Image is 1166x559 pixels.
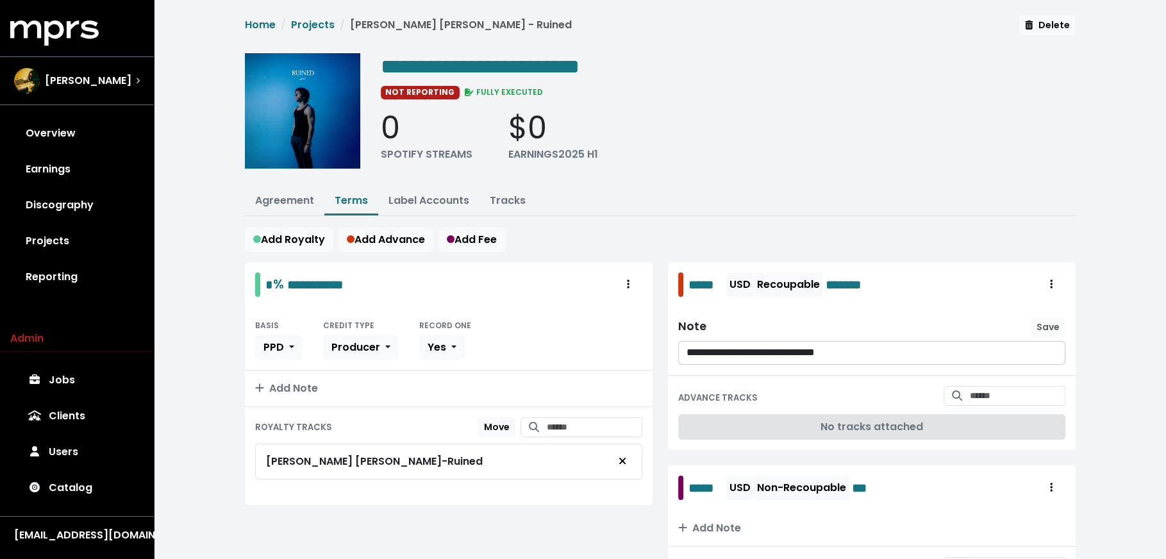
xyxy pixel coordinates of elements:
[754,272,823,297] button: Recoupable
[381,110,472,147] div: 0
[668,510,1076,546] button: Add Note
[10,470,144,506] a: Catalog
[273,275,284,293] span: %
[10,25,99,40] a: mprs logo
[608,449,637,474] button: Remove royalty target
[438,228,505,252] button: Add Fee
[10,398,144,434] a: Clients
[1025,19,1069,31] span: Delete
[245,371,653,406] button: Add Note
[10,527,144,544] button: [EMAIL_ADDRESS][DOMAIN_NAME]
[1037,476,1065,500] button: Royalty administration options
[323,335,399,360] button: Producer
[14,68,40,94] img: The selected account / producer
[335,193,368,208] a: Terms
[331,340,380,355] span: Producer
[678,521,741,535] span: Add Note
[10,259,144,295] a: Reporting
[287,278,344,291] span: Edit value
[10,187,144,223] a: Discography
[826,275,884,294] span: Edit value
[678,320,706,333] div: Note
[10,434,144,470] a: Users
[757,480,846,495] span: Non-Recoupable
[726,272,754,297] button: USD
[388,193,469,208] a: Label Accounts
[447,232,497,247] span: Add Fee
[14,528,140,543] div: [EMAIL_ADDRESS][DOMAIN_NAME]
[255,421,332,433] small: ROYALTY TRACKS
[245,17,572,43] nav: breadcrumb
[419,320,471,331] small: RECORD ONE
[547,417,642,437] input: Search for tracks by title and link them to this royalty
[323,320,374,331] small: CREDIT TYPE
[245,228,333,252] button: Add Royalty
[255,335,303,360] button: PPD
[419,335,465,360] button: Yes
[10,151,144,187] a: Earnings
[266,454,483,469] div: [PERSON_NAME] [PERSON_NAME] - Ruined
[255,320,279,331] small: BASIS
[255,193,314,208] a: Agreement
[245,17,276,32] a: Home
[462,87,543,97] span: FULLY EXECUTED
[10,362,144,398] a: Jobs
[335,17,572,33] li: [PERSON_NAME] [PERSON_NAME] - Ruined
[678,414,1065,440] div: No tracks attached
[338,228,433,252] button: Add Advance
[478,417,515,437] button: Move
[729,480,751,495] span: USD
[263,340,284,355] span: PPD
[852,478,874,497] span: Edit value
[729,277,751,292] span: USD
[970,386,1065,406] input: Search for tracks by title and link them to this advance
[484,421,510,433] span: Move
[45,73,131,88] span: [PERSON_NAME]
[508,147,598,162] div: EARNINGS 2025 H1
[265,278,273,291] span: Edit value
[1037,272,1065,297] button: Royalty administration options
[291,17,335,32] a: Projects
[255,381,318,396] span: Add Note
[253,232,325,247] span: Add Royalty
[428,340,446,355] span: Yes
[614,272,642,297] button: Royalty administration options
[10,115,144,151] a: Overview
[245,53,360,169] img: Album cover for this project
[490,193,526,208] a: Tracks
[726,476,754,500] button: USD
[757,277,820,292] span: Recoupable
[347,232,425,247] span: Add Advance
[688,478,724,497] span: Edit value
[754,476,849,500] button: Non-Recoupable
[508,110,598,147] div: $0
[688,275,724,294] span: Edit value
[381,86,460,99] span: NOT REPORTING
[381,56,579,77] span: Edit value
[381,147,472,162] div: SPOTIFY STREAMS
[1019,15,1075,35] button: Delete
[10,223,144,259] a: Projects
[678,392,758,404] small: ADVANCE TRACKS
